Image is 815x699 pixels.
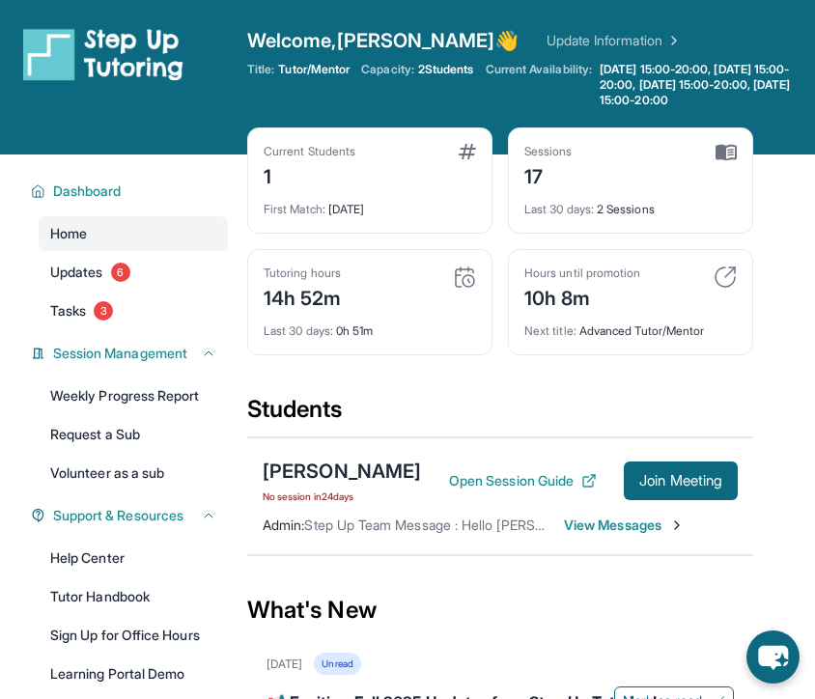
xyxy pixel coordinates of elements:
[111,263,130,282] span: 6
[596,62,815,108] a: [DATE] 15:00-20:00, [DATE] 15:00-20:00, [DATE] 15:00-20:00, [DATE] 15:00-20:00
[449,471,597,490] button: Open Session Guide
[50,224,87,243] span: Home
[669,517,685,533] img: Chevron-Right
[263,458,421,485] div: [PERSON_NAME]
[524,281,640,312] div: 10h 8m
[264,323,333,338] span: Last 30 days :
[453,266,476,289] img: card
[39,541,228,575] a: Help Center
[524,312,737,339] div: Advanced Tutor/Mentor
[247,394,753,436] div: Students
[361,62,414,77] span: Capacity:
[624,461,738,500] button: Join Meeting
[53,506,183,525] span: Support & Resources
[23,27,183,81] img: logo
[547,31,682,50] a: Update Information
[263,489,421,504] span: No session in 24 days
[53,182,122,201] span: Dashboard
[39,579,228,614] a: Tutor Handbook
[524,323,576,338] span: Next title :
[39,456,228,490] a: Volunteer as a sub
[53,344,187,363] span: Session Management
[264,281,342,312] div: 14h 52m
[524,266,640,281] div: Hours until promotion
[524,202,594,216] span: Last 30 days :
[39,417,228,452] a: Request a Sub
[524,159,573,190] div: 17
[39,294,228,328] a: Tasks3
[278,62,350,77] span: Tutor/Mentor
[486,62,592,108] span: Current Availability:
[45,182,216,201] button: Dashboard
[50,263,103,282] span: Updates
[264,190,476,217] div: [DATE]
[39,255,228,290] a: Updates6
[639,475,722,487] span: Join Meeting
[45,344,216,363] button: Session Management
[39,378,228,413] a: Weekly Progress Report
[264,202,325,216] span: First Match :
[418,62,474,77] span: 2 Students
[94,301,113,321] span: 3
[746,630,800,684] button: chat-button
[716,144,737,161] img: card
[45,506,216,525] button: Support & Resources
[264,144,355,159] div: Current Students
[39,618,228,653] a: Sign Up for Office Hours
[459,144,476,159] img: card
[263,517,304,533] span: Admin :
[264,159,355,190] div: 1
[600,62,811,108] span: [DATE] 15:00-20:00, [DATE] 15:00-20:00, [DATE] 15:00-20:00, [DATE] 15:00-20:00
[247,27,520,54] span: Welcome, [PERSON_NAME] 👋
[264,312,476,339] div: 0h 51m
[50,301,86,321] span: Tasks
[267,657,302,672] div: [DATE]
[39,657,228,691] a: Learning Portal Demo
[524,144,573,159] div: Sessions
[662,31,682,50] img: Chevron Right
[314,653,360,675] div: Unread
[524,190,737,217] div: 2 Sessions
[39,216,228,251] a: Home
[714,266,737,289] img: card
[247,568,753,653] div: What's New
[264,266,342,281] div: Tutoring hours
[247,62,274,77] span: Title:
[564,516,685,535] span: View Messages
